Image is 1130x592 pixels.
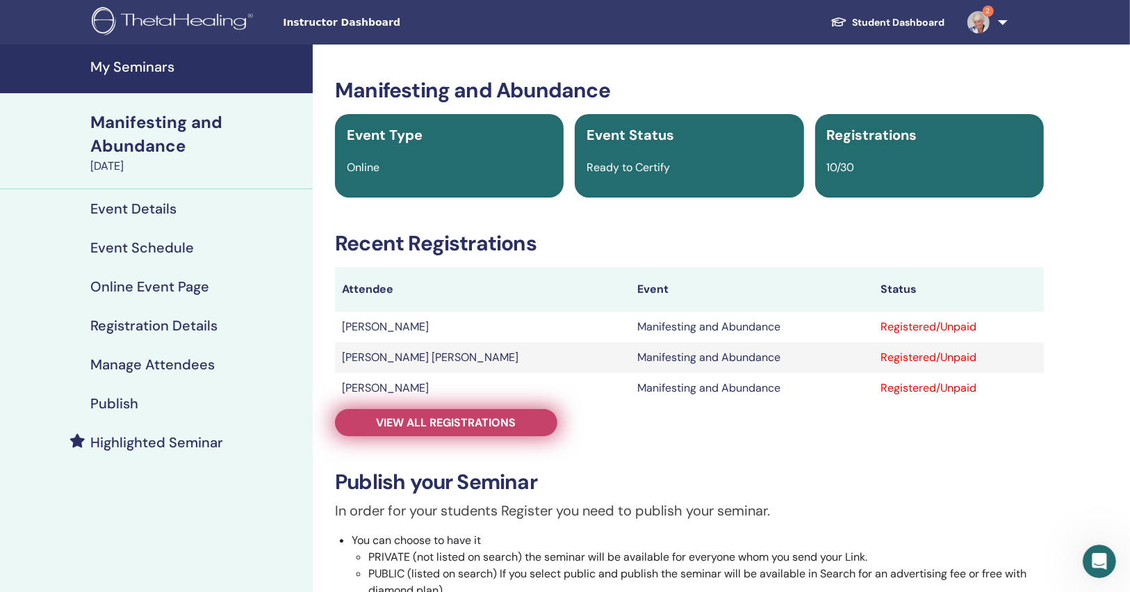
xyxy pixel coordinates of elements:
span: Online [347,160,379,175]
td: Manifesting and Abundance [630,342,874,373]
h3: Manifesting and Abundance [335,78,1044,103]
th: Status [874,267,1044,312]
h4: My Seminars [90,58,304,75]
td: Manifesting and Abundance [630,312,874,342]
td: [PERSON_NAME] [335,312,630,342]
h4: Publish [90,395,138,412]
h4: Online Event Page [90,278,209,295]
a: View all registrations [335,409,557,436]
span: Event Status [587,126,674,144]
th: Attendee [335,267,630,312]
div: Manifesting and Abundance [90,111,304,158]
iframe: Intercom live chat [1083,545,1116,578]
div: [DATE] [90,158,304,175]
li: PRIVATE (not listed on search) the seminar will be available for everyone whom you send your Link. [368,549,1044,566]
span: Event Type [347,126,423,144]
h4: Event Details [90,200,177,217]
h4: Event Schedule [90,239,194,256]
span: 10/30 [827,160,855,175]
a: Manifesting and Abundance[DATE] [82,111,313,175]
h4: Highlighted Seminar [90,434,223,451]
span: Instructor Dashboard [283,15,491,30]
h4: Registration Details [90,317,218,334]
span: 2 [983,6,994,17]
span: View all registrations [377,415,516,430]
h3: Publish your Seminar [335,470,1044,495]
h3: Recent Registrations [335,231,1044,256]
a: Student Dashboard [819,10,956,35]
img: default.jpg [967,11,990,33]
div: Registered/Unpaid [881,380,1037,397]
img: graduation-cap-white.svg [830,16,847,28]
img: logo.png [92,7,258,38]
div: Registered/Unpaid [881,349,1037,366]
td: Manifesting and Abundance [630,373,874,403]
th: Event [630,267,874,312]
td: [PERSON_NAME] [PERSON_NAME] [335,342,630,373]
p: In order for your students Register you need to publish your seminar. [335,500,1044,521]
span: Registrations [827,126,917,144]
h4: Manage Attendees [90,356,215,373]
div: Registered/Unpaid [881,319,1037,335]
td: [PERSON_NAME] [335,373,630,403]
span: Ready to Certify [587,160,670,175]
